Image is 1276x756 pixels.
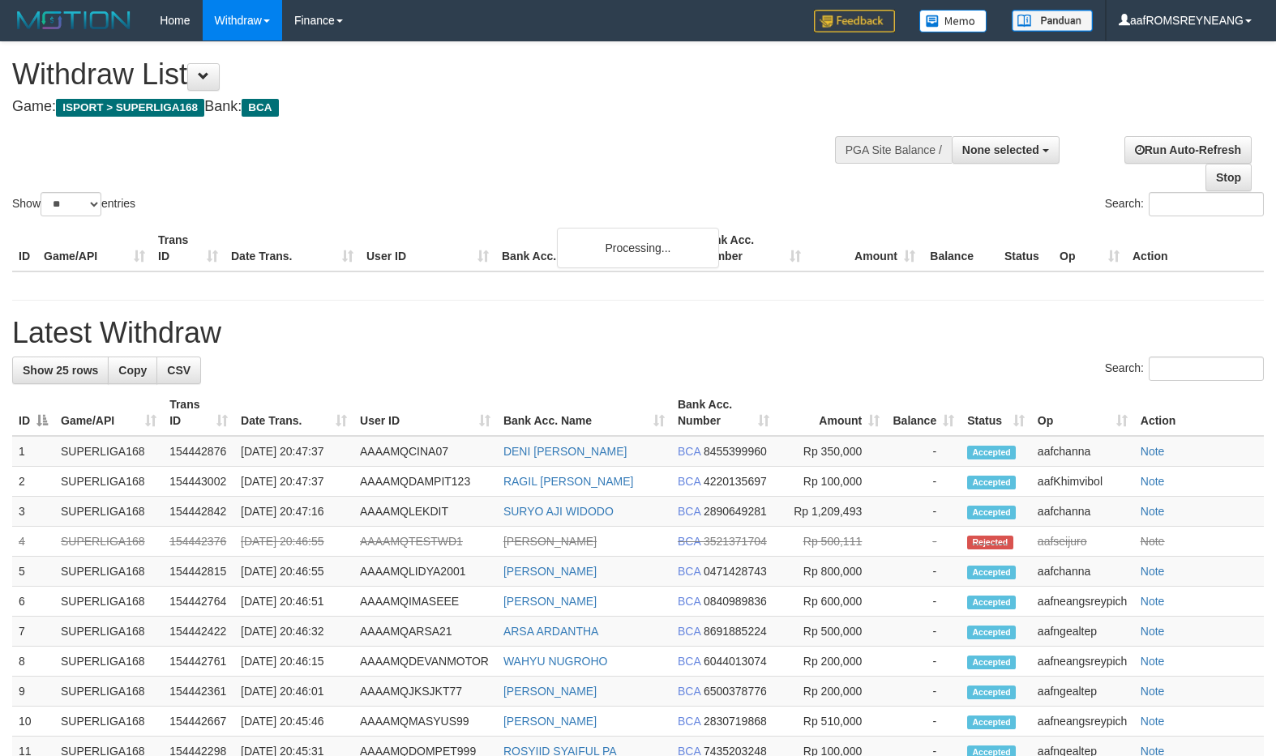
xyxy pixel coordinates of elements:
th: User ID: activate to sort column ascending [353,390,497,436]
th: Status [998,225,1053,271]
h1: Withdraw List [12,58,834,91]
th: Bank Acc. Number [693,225,807,271]
a: [PERSON_NAME] [503,595,597,608]
a: [PERSON_NAME] [503,565,597,578]
th: Amount [807,225,922,271]
span: BCA [678,685,700,698]
td: AAAAMQTESTWD1 [353,527,497,557]
th: Balance: activate to sort column ascending [886,390,961,436]
span: BCA [678,475,700,488]
td: AAAAMQMASYUS99 [353,707,497,737]
td: Rp 100,000 [776,467,886,497]
span: Accepted [967,686,1016,699]
td: AAAAMQJKSJKT77 [353,677,497,707]
td: - [886,587,961,617]
a: Show 25 rows [12,357,109,384]
th: Action [1134,390,1264,436]
td: [DATE] 20:46:32 [234,617,353,647]
a: WAHYU NUGROHO [503,655,608,668]
a: Stop [1205,164,1252,191]
td: aafchanna [1031,436,1134,467]
td: aafseijuro [1031,527,1134,557]
th: Op: activate to sort column ascending [1031,390,1134,436]
img: MOTION_logo.png [12,8,135,32]
span: BCA [242,99,278,117]
td: SUPERLIGA168 [54,707,163,737]
th: Bank Acc. Name [495,225,693,271]
th: Date Trans. [225,225,360,271]
td: - [886,707,961,737]
th: Action [1126,225,1264,271]
td: 154442422 [163,617,234,647]
td: Rp 600,000 [776,587,886,617]
td: - [886,557,961,587]
td: SUPERLIGA168 [54,617,163,647]
span: BCA [678,445,700,458]
span: Copy 4220135697 to clipboard [704,475,767,488]
h4: Game: Bank: [12,99,834,115]
span: Accepted [967,715,1016,729]
td: 154442376 [163,527,234,557]
td: [DATE] 20:46:15 [234,647,353,677]
span: ISPORT > SUPERLIGA168 [56,99,204,117]
td: Rp 200,000 [776,677,886,707]
a: DENI [PERSON_NAME] [503,445,627,458]
td: 154442764 [163,587,234,617]
th: ID: activate to sort column descending [12,390,54,436]
td: - [886,647,961,677]
label: Show entries [12,192,135,216]
td: 3 [12,497,54,527]
th: Status: activate to sort column ascending [961,390,1031,436]
td: Rp 800,000 [776,557,886,587]
td: 154443002 [163,467,234,497]
td: Rp 500,111 [776,527,886,557]
td: SUPERLIGA168 [54,587,163,617]
td: - [886,467,961,497]
img: panduan.png [1012,10,1093,32]
td: AAAAMQDAMPIT123 [353,467,497,497]
a: Run Auto-Refresh [1124,136,1252,164]
th: Game/API: activate to sort column ascending [54,390,163,436]
a: CSV [156,357,201,384]
span: Show 25 rows [23,364,98,377]
a: Note [1141,445,1165,458]
th: Trans ID: activate to sort column ascending [163,390,234,436]
a: Note [1141,625,1165,638]
span: Copy [118,364,147,377]
span: Copy 8691885224 to clipboard [704,625,767,638]
td: SUPERLIGA168 [54,647,163,677]
div: Processing... [557,228,719,268]
td: 154442842 [163,497,234,527]
td: 7 [12,617,54,647]
td: - [886,497,961,527]
a: [PERSON_NAME] [503,535,597,548]
span: BCA [678,535,700,548]
a: [PERSON_NAME] [503,685,597,698]
td: 6 [12,587,54,617]
span: Accepted [967,476,1016,489]
th: Bank Acc. Number: activate to sort column ascending [671,390,776,436]
td: aafngealtep [1031,677,1134,707]
img: Button%20Memo.svg [919,10,987,32]
td: aafngealtep [1031,617,1134,647]
td: aafneangsreypich [1031,707,1134,737]
td: [DATE] 20:45:46 [234,707,353,737]
input: Search: [1149,192,1264,216]
th: Date Trans.: activate to sort column ascending [234,390,353,436]
th: Trans ID [152,225,225,271]
td: 1 [12,436,54,467]
td: AAAAMQLEKDIT [353,497,497,527]
a: Note [1141,565,1165,578]
a: Note [1141,475,1165,488]
a: Copy [108,357,157,384]
a: SURYO AJI WIDODO [503,505,614,518]
th: Op [1053,225,1126,271]
th: Amount: activate to sort column ascending [776,390,886,436]
td: 5 [12,557,54,587]
td: 154442361 [163,677,234,707]
a: Note [1141,595,1165,608]
input: Search: [1149,357,1264,381]
span: Copy 6500378776 to clipboard [704,685,767,698]
span: Rejected [967,536,1013,549]
td: [DATE] 20:47:16 [234,497,353,527]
